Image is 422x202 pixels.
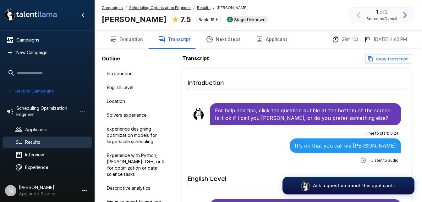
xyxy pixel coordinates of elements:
[102,55,120,62] b: Outline
[196,17,221,22] span: Rank: 15th
[151,31,198,48] button: Transcript
[295,142,396,149] p: It's ok that you call me [PERSON_NAME]
[192,108,205,121] img: llama_clean.png
[197,5,211,10] u: Results
[107,84,170,91] span: English Level
[187,73,406,89] h6: Introduction
[107,152,170,177] span: Experience with Python, [PERSON_NAME], C++, or R for optimization or data science tasks
[282,177,414,194] button: Ask a question about this applicant...
[187,169,406,185] h6: English Level
[248,31,295,48] button: Applicant
[215,107,396,122] p: For help and tips, click the question bubble at the bottom of the screen. Is it ok if I call you ...
[102,68,175,79] div: Introduction
[380,9,388,15] span: of 2
[102,123,175,147] div: experience designing optimization models for large-scale scheduling
[366,16,397,22] span: Sorted by Overall
[102,96,175,107] div: Location
[102,182,175,194] div: Descriptive analytics
[217,5,248,11] span: [PERSON_NAME]
[365,54,411,64] button: Copy transcript
[232,17,268,22] span: Stage Unknown
[102,31,151,48] button: Evaluation
[125,5,127,11] span: /
[129,5,191,10] u: Scheduling Optimization Engineer
[107,70,170,77] span: Introduction
[107,185,170,191] span: Descriptive analytics
[102,109,175,121] div: Solvers experience
[107,126,170,145] span: experience designing optimization models for large-scale scheduling
[371,157,398,164] span: Listen to audio
[390,130,398,137] span: 0 : 24
[198,31,248,48] button: Next Steps
[226,16,268,23] div: View profile in SmartRecruiters
[376,9,378,15] b: 1
[107,98,170,104] span: Location
[300,181,310,191] img: logo_glasses@2x.png
[180,15,191,24] b: 7.5
[102,15,167,24] b: [PERSON_NAME]
[365,130,389,137] span: Time to start :
[364,36,407,43] div: The date and time when the interview was completed
[332,36,359,43] div: The time between starting and completing the interview
[182,55,209,61] b: Transcript
[107,112,170,118] span: Solvers experience
[374,36,407,42] p: [DATE] 4:42 PM
[102,82,175,93] div: English Level
[227,17,233,22] img: smartrecruiters_logo.jpeg
[102,150,175,180] div: Experience with Python, [PERSON_NAME], C++, or R for optimization or data science tasks
[213,5,214,11] span: /
[342,36,359,42] p: 29m 16s
[313,182,397,189] p: Ask a question about this applicant...
[193,5,195,11] span: /
[102,5,123,10] u: Campaigns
